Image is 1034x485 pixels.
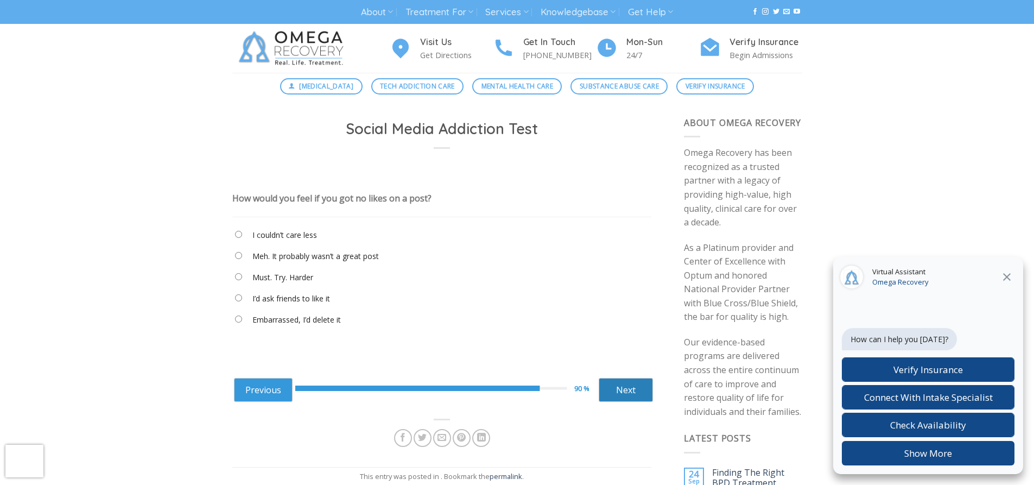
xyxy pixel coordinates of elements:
[485,2,528,22] a: Services
[752,8,758,16] a: Follow on Facebook
[729,35,802,49] h4: Verify Insurance
[252,314,341,326] label: Embarrassed, I’d delete it
[299,81,353,91] span: [MEDICAL_DATA]
[628,2,673,22] a: Get Help
[405,2,473,22] a: Treatment For
[686,81,745,91] span: Verify Insurance
[626,49,699,61] p: 24/7
[599,378,653,402] a: Next
[570,78,668,95] a: Substance Abuse Care
[232,192,432,204] div: How would you feel if you got no likes on a post?
[541,2,616,22] a: Knowledgebase
[794,8,800,16] a: Follow on YouTube
[684,146,802,230] p: Omega Recovery has been recognized as a trusted partner with a legacy of providing high-value, hi...
[280,78,363,95] a: [MEDICAL_DATA]
[252,272,313,284] label: Must. Try. Harder
[472,429,490,447] a: Share on LinkedIn
[676,78,754,95] a: Verify Insurance
[420,49,493,61] p: Get Directions
[5,445,43,477] iframe: reCAPTCHA
[414,429,432,447] a: Share on Twitter
[574,383,599,394] div: 90 %
[433,429,451,447] a: Email to a Friend
[472,78,562,95] a: Mental Health Care
[773,8,779,16] a: Follow on Twitter
[626,35,699,49] h4: Mon-Sun
[762,8,769,16] a: Follow on Instagram
[493,35,596,62] a: Get In Touch [PHONE_NUMBER]
[490,471,522,481] a: permalink
[699,35,802,62] a: Verify Insurance Begin Admissions
[234,378,293,402] a: Previous
[684,117,801,129] span: About Omega Recovery
[361,2,393,22] a: About
[580,81,659,91] span: Substance Abuse Care
[394,429,412,447] a: Share on Facebook
[371,78,464,95] a: Tech Addiction Care
[380,81,455,91] span: Tech Addiction Care
[523,35,596,49] h4: Get In Touch
[252,250,379,262] label: Meh. It probably wasn’t a great post
[684,336,802,419] p: Our evidence-based programs are delivered across the entire continuum of care to improve and rest...
[481,81,553,91] span: Mental Health Care
[245,119,639,138] h1: Social Media Addiction Test
[523,49,596,61] p: [PHONE_NUMBER]
[684,432,751,444] span: Latest Posts
[420,35,493,49] h4: Visit Us
[684,241,802,325] p: As a Platinum provider and Center of Excellence with Optum and honored National Provider Partner ...
[390,35,493,62] a: Visit Us Get Directions
[232,24,354,73] img: Omega Recovery
[729,49,802,61] p: Begin Admissions
[453,429,471,447] a: Pin on Pinterest
[252,229,317,241] label: I couldn’t care less
[783,8,790,16] a: Send us an email
[252,293,330,305] label: I’d ask friends to like it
